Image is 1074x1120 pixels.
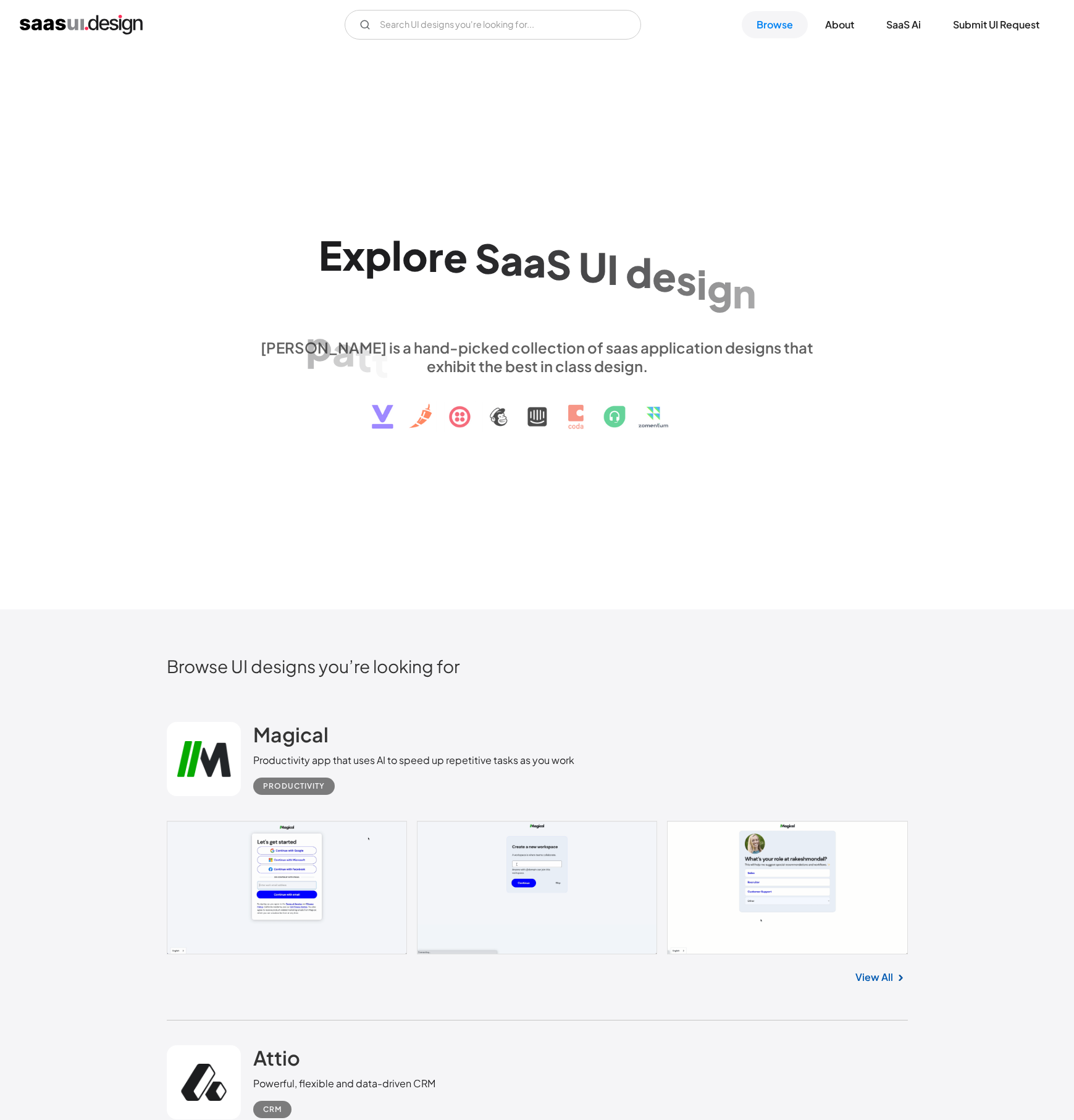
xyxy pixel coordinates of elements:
a: Attio [253,1045,300,1076]
div: Productivity app that uses AI to speed up repetitive tasks as you work [253,753,574,768]
div: S [546,240,571,287]
a: SaaS Ai [871,11,936,38]
div: a [523,238,546,286]
form: Email Form [345,10,641,40]
div: CRM [263,1102,282,1117]
div: x [342,231,365,279]
div: e [652,252,676,300]
h2: Browse UI designs you’re looking for [167,655,908,677]
div: d [626,248,652,296]
div: Productivity [263,779,325,794]
div: U [579,242,607,290]
div: n [732,269,756,316]
a: Browse [742,11,808,38]
h1: Explore SaaS UI design patterns & interactions. [253,231,821,326]
a: Submit UI Request [938,11,1054,38]
a: About [810,11,869,38]
div: t [372,338,388,386]
div: s [676,256,697,303]
a: View All [855,970,893,985]
h2: Magical [253,722,329,747]
div: p [365,231,392,279]
a: home [20,15,143,35]
div: a [500,236,523,284]
div: t [355,332,372,380]
div: Powerful, flexible and data-driven CRM [253,1076,435,1091]
a: Magical [253,722,329,753]
input: Search UI designs you're looking for... [345,10,641,40]
img: text, icon, saas logo [350,375,724,439]
div: g [707,264,732,312]
h2: Attio [253,1045,300,1070]
div: e [443,233,468,281]
div: i [697,260,707,307]
div: I [607,245,618,293]
div: S [475,234,500,282]
div: a [332,326,355,374]
div: l [392,231,402,279]
div: p [306,321,332,369]
div: [PERSON_NAME] is a hand-picked collection of saas application designs that exhibit the best in cl... [253,338,821,375]
div: E [319,231,342,279]
div: o [402,231,428,279]
div: r [428,232,443,279]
